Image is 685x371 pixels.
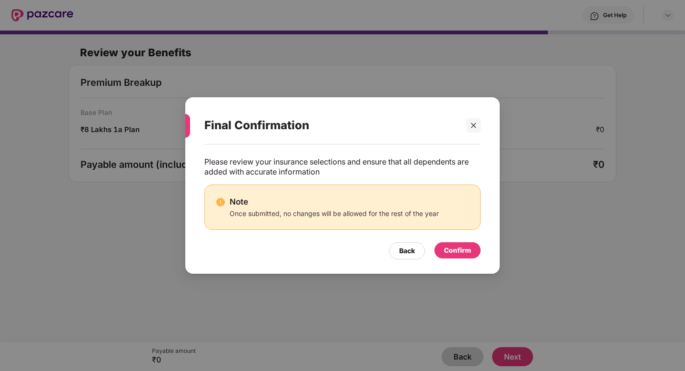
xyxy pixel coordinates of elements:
div: Final Confirmation [204,107,458,144]
div: Confirm [444,245,471,256]
div: Once submitted, no changes will be allowed for the rest of the year [230,209,439,218]
span: close [470,122,477,129]
div: Please review your insurance selections and ensure that all dependents are added with accurate in... [204,157,481,177]
div: Back [399,246,415,256]
div: Note [230,196,439,207]
img: svg+xml;base64,PHN2ZyBpZD0iRGFuZ2VyX2FsZXJ0IiBkYXRhLW5hbWU9IkRhbmdlciBhbGVydCIgeG1sbnM9Imh0dHA6Ly... [216,198,225,206]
